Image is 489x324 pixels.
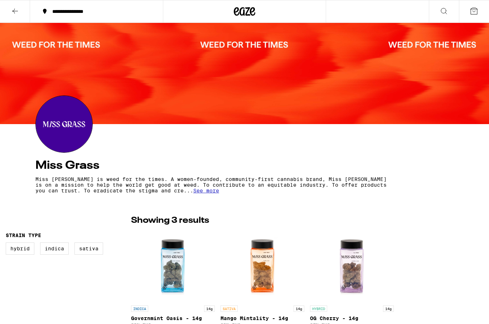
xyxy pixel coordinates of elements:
[40,242,69,255] label: Indica
[6,242,34,255] label: Hybrid
[131,305,148,312] p: INDICA
[316,230,388,302] img: Miss Grass - OG Cherry - 14g
[294,305,304,312] p: 14g
[74,242,103,255] label: Sativa
[310,315,394,321] p: OG Cherry - 14g
[227,230,298,302] img: Miss Grass - Mango Mintality - 14g
[383,305,394,312] p: 14g
[193,188,219,193] span: See more
[310,305,327,312] p: HYBRID
[6,232,41,238] legend: Strain Type
[35,176,391,193] p: Miss [PERSON_NAME] is weed for the times. A women-founded, community-first cannabis brand, Miss [...
[131,315,215,321] p: Governmint Oasis - 14g
[35,160,454,171] h4: Miss Grass
[131,215,209,227] p: Showing 3 results
[221,305,238,312] p: SATIVA
[36,96,92,152] img: Miss Grass logo
[137,230,209,302] img: Miss Grass - Governmint Oasis - 14g
[204,305,215,312] p: 14g
[221,315,304,321] p: Mango Mintality - 14g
